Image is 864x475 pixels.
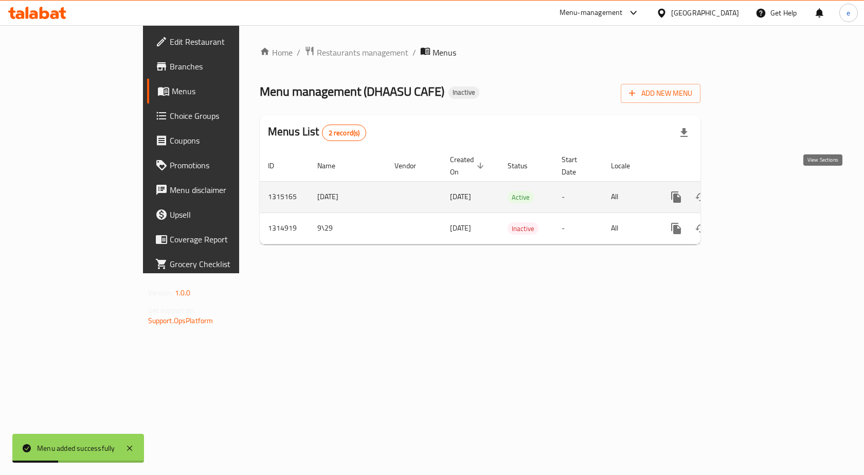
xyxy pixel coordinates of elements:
td: - [553,181,603,213]
span: Inactive [448,88,479,97]
span: Locale [611,160,643,172]
nav: breadcrumb [260,46,700,59]
span: e [847,7,850,19]
li: / [297,46,300,59]
th: Actions [656,150,771,182]
button: Change Status [689,216,713,241]
span: Start Date [562,153,590,178]
td: All [603,213,656,244]
div: Menu-management [560,7,623,19]
span: Upsell [170,208,279,221]
div: Inactive [448,86,479,99]
span: Get support on: [148,304,195,317]
a: Branches [147,54,287,79]
span: Menu management ( DHAASU CAFE ) [260,80,444,103]
a: Menu disclaimer [147,178,287,202]
span: Created On [450,153,487,178]
div: Inactive [508,222,538,235]
li: / [412,46,416,59]
td: All [603,181,656,213]
table: enhanced table [260,150,771,244]
a: Grocery Checklist [147,252,287,276]
span: Menu disclaimer [170,184,279,196]
div: Total records count [322,125,367,141]
a: Choice Groups [147,103,287,128]
span: Menus [433,46,456,59]
a: Promotions [147,153,287,178]
button: Change Status [689,185,713,209]
span: Version: [148,286,173,300]
span: Active [508,191,534,203]
span: Restaurants management [317,46,408,59]
span: Coverage Report [170,233,279,245]
span: Name [317,160,349,172]
button: more [664,185,689,209]
a: Restaurants management [304,46,408,59]
span: Inactive [508,223,538,235]
span: Grocery Checklist [170,258,279,270]
a: Upsell [147,202,287,227]
a: Edit Restaurant [147,29,287,54]
span: Add New Menu [629,87,692,100]
td: [DATE] [309,181,386,213]
span: Status [508,160,541,172]
span: Coupons [170,134,279,147]
span: ID [268,160,287,172]
span: [DATE] [450,221,471,235]
button: more [664,216,689,241]
button: Add New Menu [621,84,700,103]
a: Coverage Report [147,227,287,252]
td: 9\29 [309,213,386,244]
a: Coupons [147,128,287,153]
span: Choice Groups [170,110,279,122]
a: Support.OpsPlatform [148,314,213,327]
td: - [553,213,603,244]
div: Export file [672,120,696,145]
span: 1.0.0 [175,286,191,300]
h2: Menus List [268,124,366,141]
span: Promotions [170,159,279,171]
span: Edit Restaurant [170,36,279,48]
span: Vendor [394,160,429,172]
a: Menus [147,79,287,103]
span: [DATE] [450,190,471,203]
div: Menu added successfully [37,443,115,454]
span: Branches [170,60,279,73]
span: 2 record(s) [322,128,366,138]
div: [GEOGRAPHIC_DATA] [671,7,739,19]
span: Menus [172,85,279,97]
